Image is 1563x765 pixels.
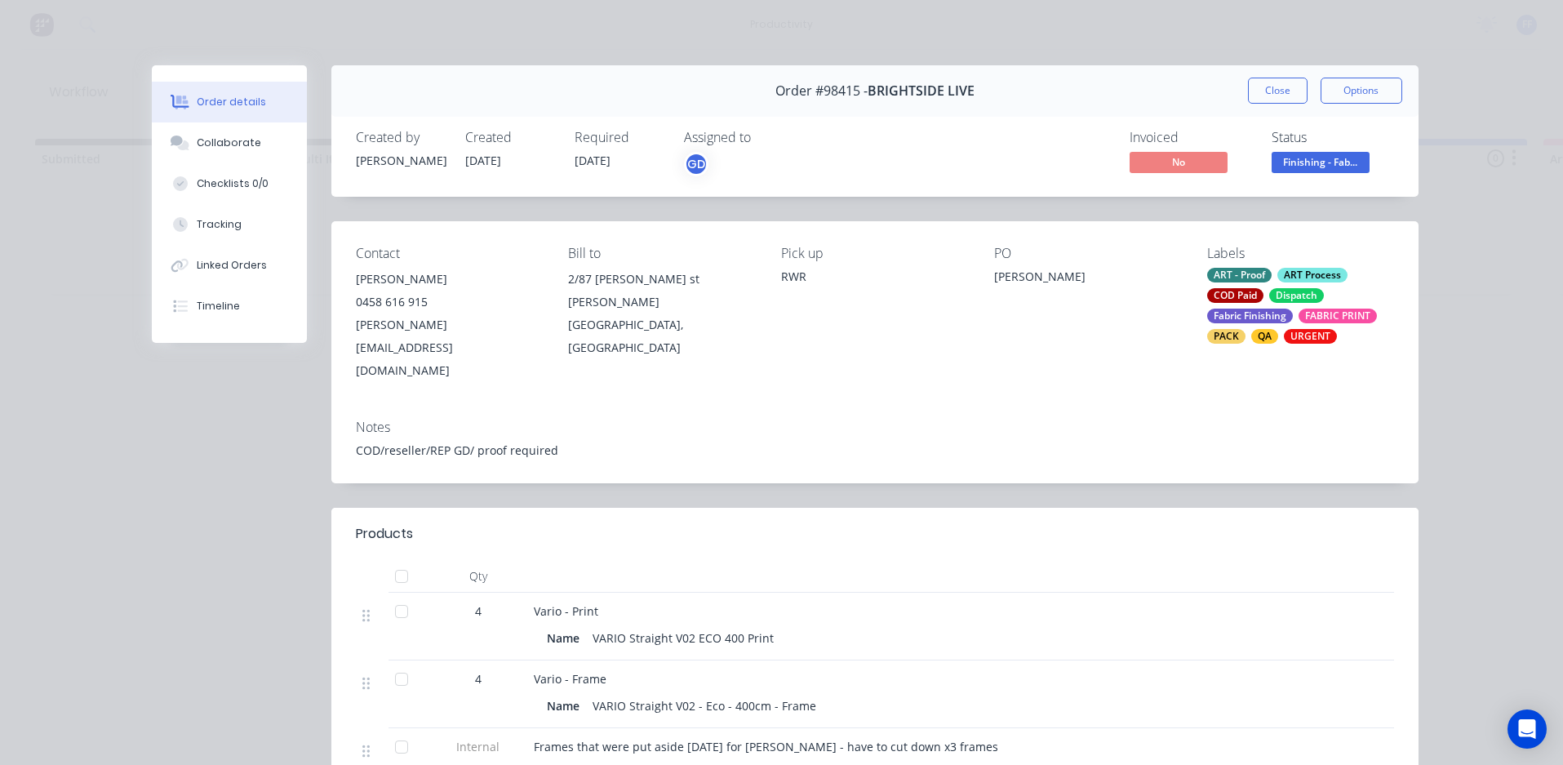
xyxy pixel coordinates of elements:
[356,152,446,169] div: [PERSON_NAME]
[586,694,823,718] div: VARIO Straight V02 - Eco - 400cm - Frame
[152,245,307,286] button: Linked Orders
[356,420,1394,435] div: Notes
[534,739,998,754] span: Frames that were put aside [DATE] for [PERSON_NAME] - have to cut down x3 frames
[356,268,543,382] div: [PERSON_NAME]0458 616 915[PERSON_NAME][EMAIL_ADDRESS][DOMAIN_NAME]
[547,626,586,650] div: Name
[994,268,1181,291] div: [PERSON_NAME]
[475,670,482,687] span: 4
[1207,309,1293,323] div: Fabric Finishing
[586,626,780,650] div: VARIO Straight V02 ECO 400 Print
[1251,329,1278,344] div: QA
[465,130,555,145] div: Created
[1248,78,1308,104] button: Close
[197,136,261,150] div: Collaborate
[568,268,755,359] div: 2/87 [PERSON_NAME] st[PERSON_NAME][GEOGRAPHIC_DATA], [GEOGRAPHIC_DATA]
[436,738,521,755] span: Internal
[575,130,664,145] div: Required
[575,153,611,168] span: [DATE]
[1507,709,1547,749] div: Open Intercom Messenger
[1272,130,1394,145] div: Status
[1130,152,1228,172] span: No
[356,268,543,291] div: [PERSON_NAME]
[152,204,307,245] button: Tracking
[1284,329,1337,344] div: URGENT
[868,83,975,99] span: BRIGHTSIDE LIVE
[781,268,968,285] div: RWR
[534,603,598,619] span: Vario - Print
[1130,130,1252,145] div: Invoiced
[429,560,527,593] div: Qty
[356,314,543,382] div: [PERSON_NAME][EMAIL_ADDRESS][DOMAIN_NAME]
[547,694,586,718] div: Name
[197,217,242,232] div: Tracking
[356,291,543,314] div: 0458 616 915
[684,130,847,145] div: Assigned to
[197,299,240,314] div: Timeline
[1207,246,1394,261] div: Labels
[568,268,755,291] div: 2/87 [PERSON_NAME] st
[781,246,968,261] div: Pick up
[197,95,266,109] div: Order details
[152,82,307,122] button: Order details
[356,524,413,544] div: Products
[1269,288,1324,303] div: Dispatch
[465,153,501,168] span: [DATE]
[1272,152,1370,172] span: Finishing - Fab...
[356,246,543,261] div: Contact
[994,246,1181,261] div: PO
[152,286,307,327] button: Timeline
[197,176,269,191] div: Checklists 0/0
[356,442,1394,459] div: COD/reseller/REP GD/ proof required
[1272,152,1370,176] button: Finishing - Fab...
[684,152,708,176] button: GD
[1321,78,1402,104] button: Options
[356,130,446,145] div: Created by
[475,603,482,620] span: 4
[775,83,868,99] span: Order #98415 -
[1207,268,1272,282] div: ART - Proof
[1207,288,1263,303] div: COD Paid
[534,671,606,687] span: Vario - Frame
[568,291,755,359] div: [PERSON_NAME][GEOGRAPHIC_DATA], [GEOGRAPHIC_DATA]
[1277,268,1348,282] div: ART Process
[197,258,267,273] div: Linked Orders
[1299,309,1377,323] div: FABRIC PRINT
[152,163,307,204] button: Checklists 0/0
[1207,329,1246,344] div: PACK
[152,122,307,163] button: Collaborate
[568,246,755,261] div: Bill to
